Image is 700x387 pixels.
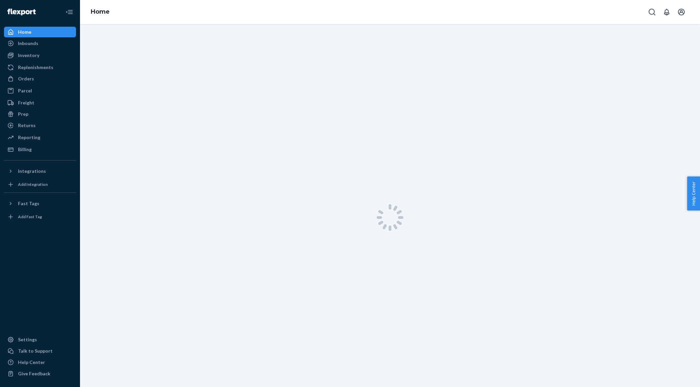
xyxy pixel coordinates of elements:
[645,5,659,19] button: Open Search Box
[4,27,76,37] a: Home
[4,38,76,49] a: Inbounds
[4,109,76,119] a: Prep
[4,120,76,131] a: Returns
[18,99,34,106] div: Freight
[18,122,36,129] div: Returns
[85,2,115,22] ol: breadcrumbs
[18,181,48,187] div: Add Integration
[687,176,700,211] button: Help Center
[18,146,32,153] div: Billing
[660,5,673,19] button: Open notifications
[4,132,76,143] a: Reporting
[4,212,76,222] a: Add Fast Tag
[18,64,53,71] div: Replenishments
[18,75,34,82] div: Orders
[7,9,36,15] img: Flexport logo
[91,8,110,15] a: Home
[4,166,76,176] button: Integrations
[18,40,38,47] div: Inbounds
[4,62,76,73] a: Replenishments
[4,357,76,368] a: Help Center
[4,144,76,155] a: Billing
[4,50,76,61] a: Inventory
[18,200,39,207] div: Fast Tags
[4,179,76,190] a: Add Integration
[63,5,76,19] button: Close Navigation
[18,348,53,354] div: Talk to Support
[4,85,76,96] a: Parcel
[18,134,40,141] div: Reporting
[18,336,37,343] div: Settings
[4,346,76,356] a: Talk to Support
[18,52,39,59] div: Inventory
[675,5,688,19] button: Open account menu
[18,359,45,366] div: Help Center
[18,168,46,174] div: Integrations
[18,87,32,94] div: Parcel
[18,214,42,220] div: Add Fast Tag
[4,97,76,108] a: Freight
[4,334,76,345] a: Settings
[18,111,28,117] div: Prep
[4,368,76,379] button: Give Feedback
[4,73,76,84] a: Orders
[18,370,50,377] div: Give Feedback
[18,29,31,35] div: Home
[4,198,76,209] button: Fast Tags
